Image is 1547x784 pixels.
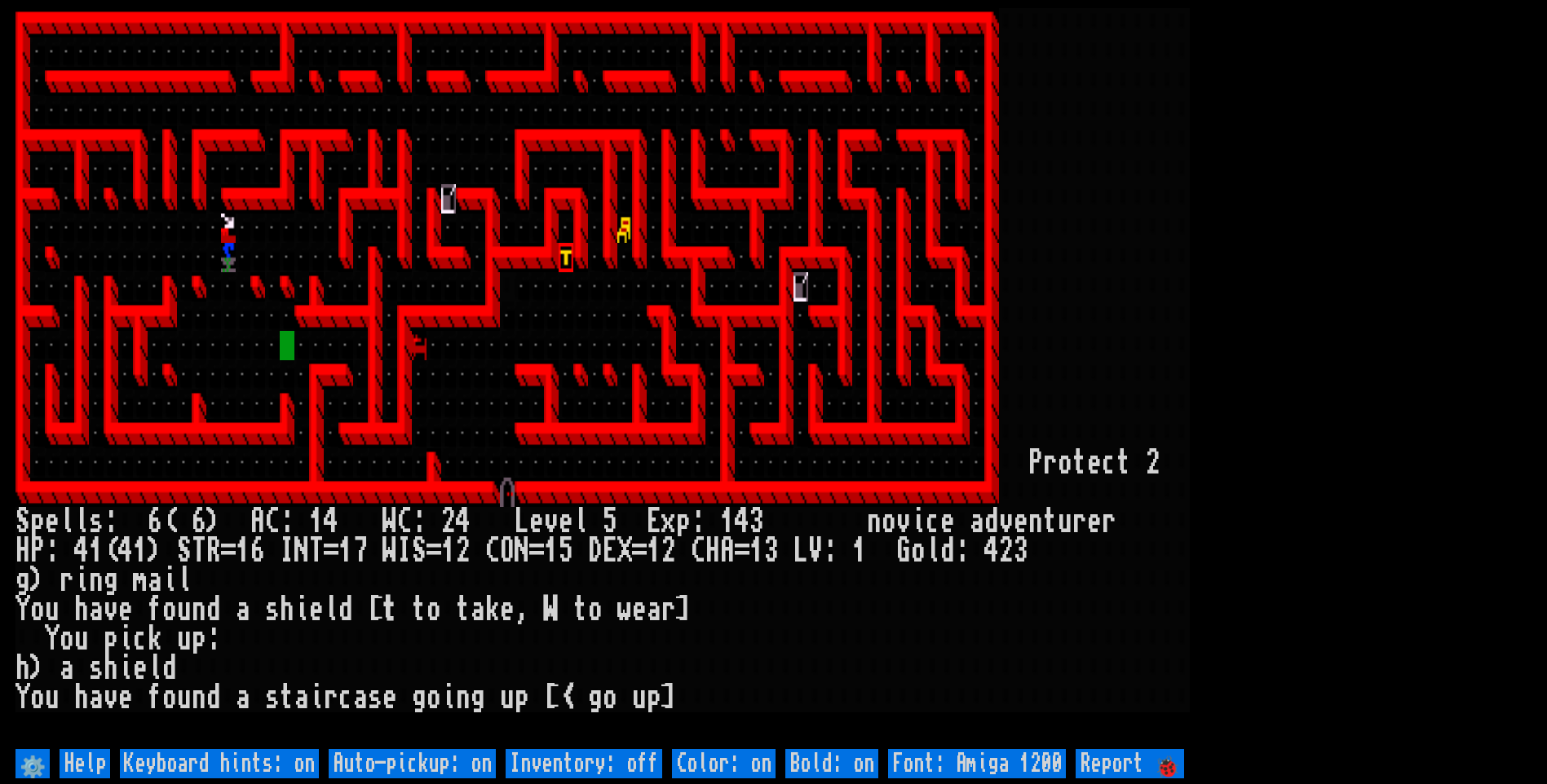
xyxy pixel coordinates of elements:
div: g [15,566,30,595]
div: n [1028,507,1043,536]
div: h [74,683,89,712]
div: o [60,624,74,654]
div: ) [30,654,45,683]
div: = [324,536,338,566]
div: c [926,507,940,536]
div: a [148,566,162,595]
div: C [265,507,280,536]
div: 4 [456,507,471,536]
div: = [529,536,544,566]
div: I [397,536,412,566]
div: H [15,536,30,566]
input: Bold: on [785,749,878,778]
div: l [148,654,162,683]
div: g [104,566,118,595]
div: e [632,595,647,624]
div: 3 [1014,536,1028,566]
div: n [456,683,471,712]
div: = [632,536,647,566]
div: u [45,595,60,624]
div: a [471,595,485,624]
div: s [89,507,104,536]
div: g [412,683,427,712]
div: 1 [720,507,735,536]
div: 1 [89,536,104,566]
div: = [221,536,236,566]
div: 2 [456,536,471,566]
div: ] [661,683,676,712]
div: h [15,654,30,683]
div: i [294,595,309,624]
div: i [441,683,456,712]
div: p [104,624,118,654]
input: Help [60,749,110,778]
div: o [427,683,441,712]
div: 1 [309,507,324,536]
div: , [515,595,529,624]
div: < [559,683,573,712]
div: o [882,507,896,536]
input: Font: Amiga 1200 [888,749,1066,778]
div: Y [15,683,30,712]
div: = [735,536,749,566]
div: d [940,536,955,566]
div: I [280,536,294,566]
div: e [1014,507,1028,536]
div: e [309,595,324,624]
div: l [74,507,89,536]
div: a [294,683,309,712]
div: t [382,595,397,624]
input: Keyboard hints: on [120,749,319,778]
div: k [148,624,162,654]
div: r [1102,507,1116,536]
div: u [500,683,515,712]
div: : [955,536,970,566]
div: : [280,507,294,536]
div: C [691,536,705,566]
div: C [485,536,500,566]
div: G [896,536,911,566]
div: s [89,654,104,683]
div: o [30,595,45,624]
div: c [133,624,148,654]
div: p [192,624,206,654]
div: s [368,683,382,712]
div: e [1087,448,1102,478]
div: n [89,566,104,595]
div: 4 [324,507,338,536]
div: r [324,683,338,712]
div: N [515,536,529,566]
div: 2 [441,507,456,536]
div: 6 [192,507,206,536]
div: 5 [559,536,573,566]
div: i [911,507,926,536]
div: ( [104,536,118,566]
div: c [338,683,353,712]
div: a [647,595,661,624]
div: 7 [353,536,368,566]
div: x [661,507,676,536]
div: ) [206,507,221,536]
input: Inventory: off [506,749,662,778]
div: f [148,595,162,624]
div: D [588,536,603,566]
div: u [1058,507,1072,536]
div: t [1116,448,1131,478]
div: : [206,624,221,654]
div: 4 [735,507,749,536]
div: Y [45,624,60,654]
div: : [45,536,60,566]
div: t [1043,507,1058,536]
div: a [89,595,104,624]
div: c [1102,448,1116,478]
input: Auto-pickup: on [329,749,496,778]
div: e [940,507,955,536]
div: L [515,507,529,536]
div: m [133,566,148,595]
div: A [720,536,735,566]
div: E [647,507,661,536]
div: S [412,536,427,566]
div: r [1043,448,1058,478]
div: i [309,683,324,712]
div: 1 [236,536,250,566]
